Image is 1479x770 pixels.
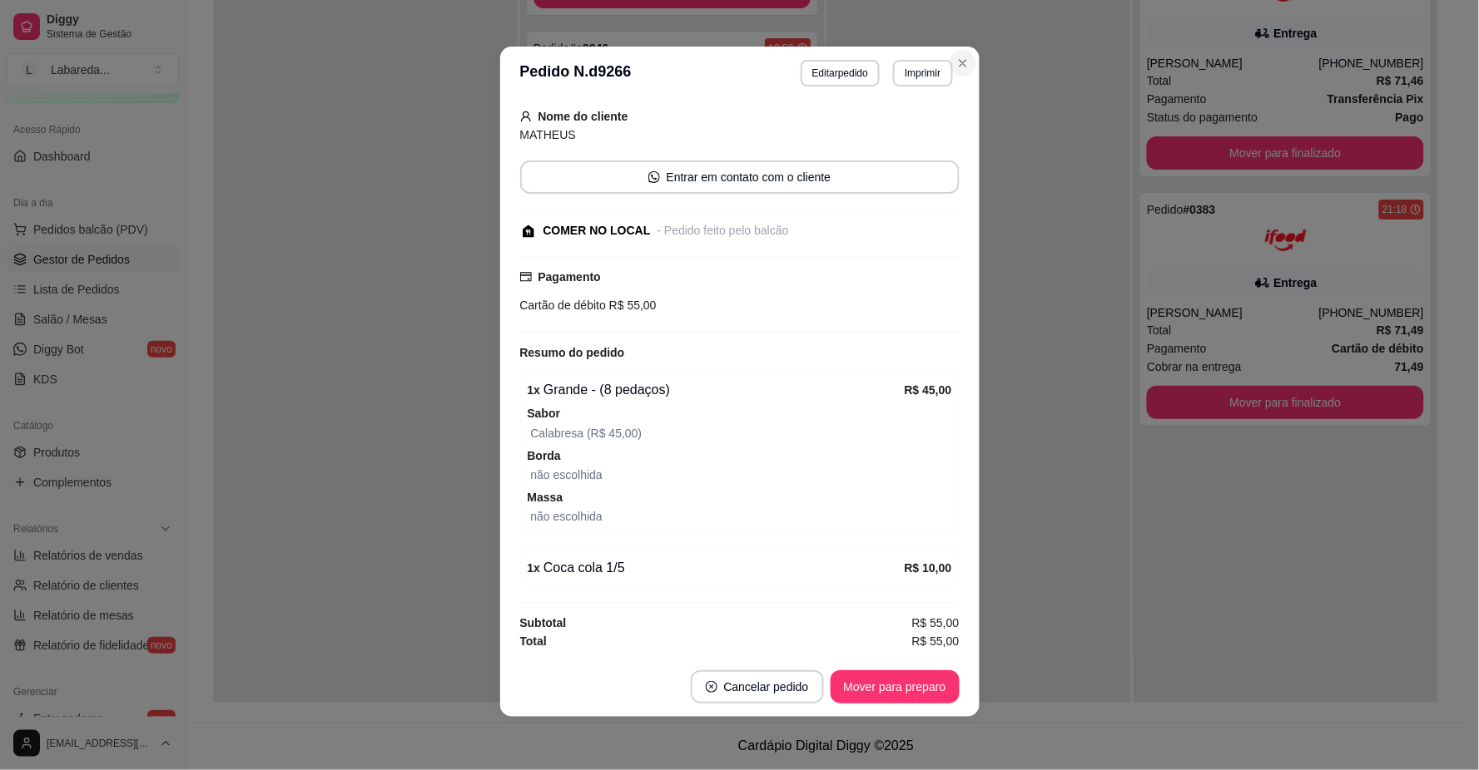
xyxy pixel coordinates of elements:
[831,670,960,703] button: Mover para preparo
[528,561,541,575] strong: 1 x
[520,271,532,283] span: credit-card
[520,160,960,194] button: whats-appEntrar em contato com o cliente
[893,60,952,86] button: Imprimir
[912,632,960,650] span: R$ 55,00
[912,614,960,632] span: R$ 55,00
[528,449,561,462] strong: Borda
[691,670,824,703] button: close-circleCancelar pedido
[538,110,628,123] strong: Nome do cliente
[520,60,632,86] h3: Pedido N. d9266
[531,510,603,523] span: não escolhida
[528,558,905,578] div: Coca cola 1/5
[538,270,601,284] strong: Pagamento
[801,60,880,86] button: Editarpedido
[905,383,952,397] strong: R$ 45,00
[520,616,567,629] strong: Subtotal
[520,634,547,648] strong: Total
[528,407,561,420] strong: Sabor
[520,128,576,141] span: MATHEUS
[528,380,905,400] div: Grande - (8 pedaços)
[583,427,642,440] span: (R$ 45,00)
[531,427,584,440] span: Calabresa
[520,299,607,312] span: Cartão de débito
[531,468,603,481] span: não escolhida
[648,171,660,183] span: whats-app
[543,222,651,239] div: COMER NO LOCAL
[606,299,657,312] span: R$ 55,00
[658,222,789,239] div: - Pedido feito pelo balcão
[706,681,717,693] span: close-circle
[950,50,976,77] button: Close
[528,491,563,504] strong: Massa
[520,346,625,359] strong: Resumo do pedido
[528,383,541,397] strong: 1 x
[905,561,952,575] strong: R$ 10,00
[520,111,532,122] span: user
